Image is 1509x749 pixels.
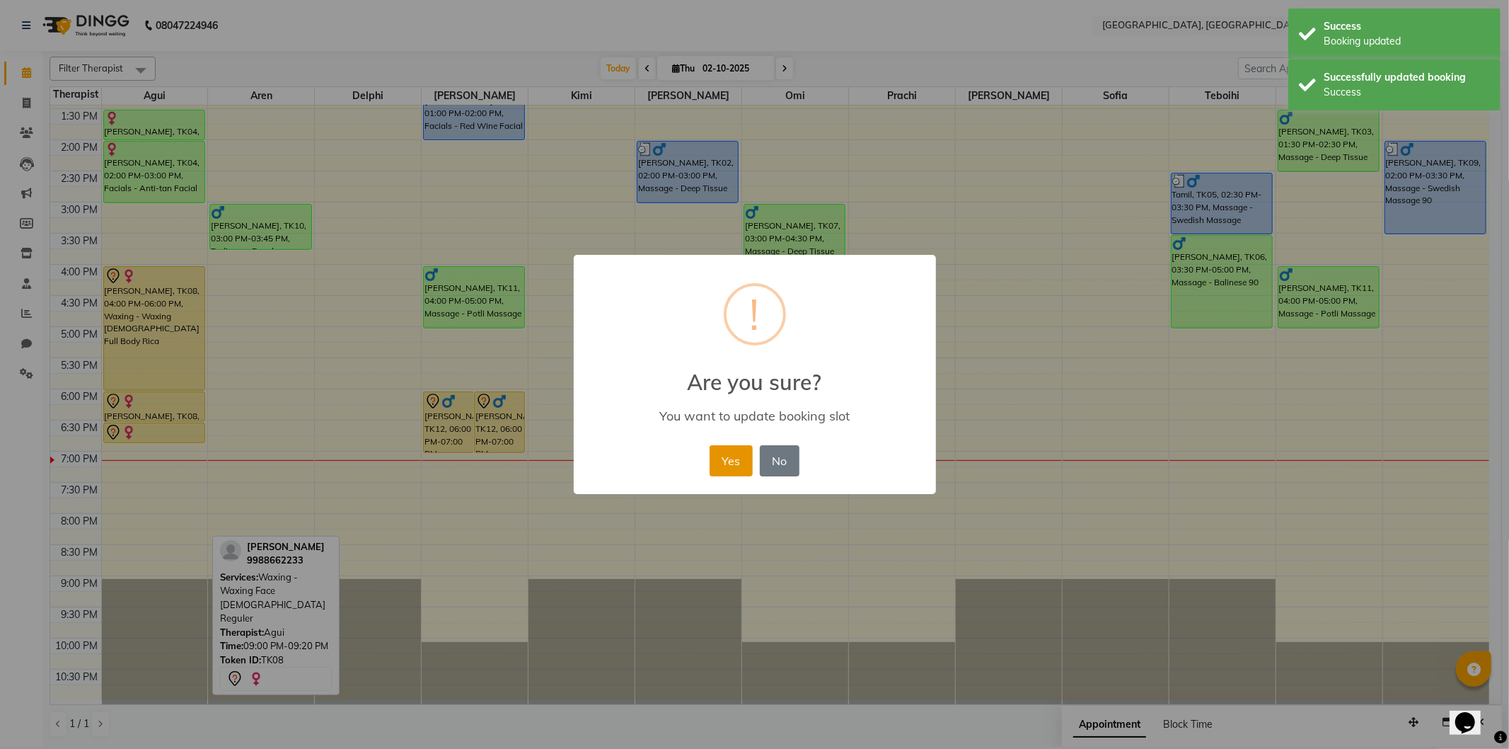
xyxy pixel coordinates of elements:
div: Successfully updated booking [1324,70,1490,85]
div: ! [750,286,760,343]
div: You want to update booking slot [594,408,915,424]
div: Success [1324,85,1490,100]
iframe: chat widget [1450,692,1495,735]
div: Success [1324,19,1490,34]
div: Booking updated [1324,34,1490,49]
button: No [760,445,799,476]
button: Yes [710,445,753,476]
h2: Are you sure? [574,353,936,395]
